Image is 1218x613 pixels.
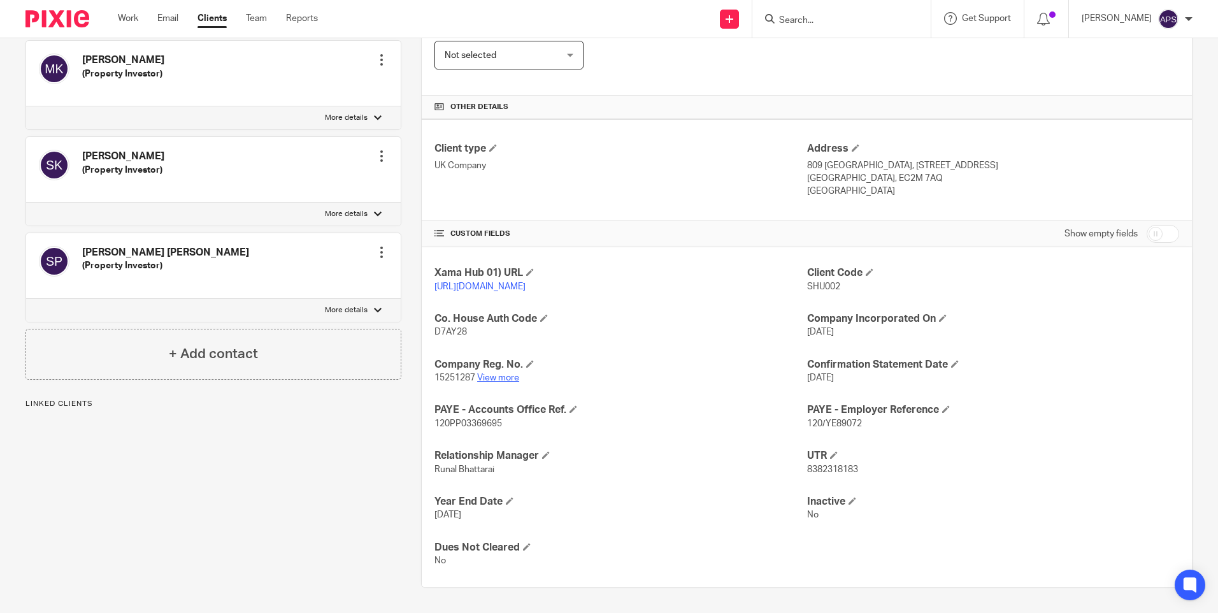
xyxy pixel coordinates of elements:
[39,246,69,277] img: svg%3E
[82,68,164,80] h5: (Property Investor)
[807,373,834,382] span: [DATE]
[434,449,806,463] h4: Relationship Manager
[82,164,164,177] h5: (Property Investor)
[807,328,834,336] span: [DATE]
[157,12,178,25] a: Email
[434,541,806,554] h4: Dues Not Cleared
[807,312,1179,326] h4: Company Incorporated On
[807,266,1179,280] h4: Client Code
[807,185,1179,198] p: [GEOGRAPHIC_DATA]
[169,344,258,364] h4: + Add contact
[807,172,1179,185] p: [GEOGRAPHIC_DATA], EC2M 7AQ
[445,51,496,60] span: Not selected
[434,328,467,336] span: D7AY28
[434,358,806,371] h4: Company Reg. No.
[434,159,806,172] p: UK Company
[82,54,164,67] h4: [PERSON_NAME]
[82,259,249,272] h5: (Property Investor)
[807,419,862,428] span: 120/YE89072
[1158,9,1179,29] img: svg%3E
[82,150,164,163] h4: [PERSON_NAME]
[434,510,461,519] span: [DATE]
[25,10,89,27] img: Pixie
[807,159,1179,172] p: 809 [GEOGRAPHIC_DATA], [STREET_ADDRESS]
[325,113,368,123] p: More details
[807,495,1179,508] h4: Inactive
[807,358,1179,371] h4: Confirmation Statement Date
[962,14,1011,23] span: Get Support
[39,150,69,180] img: svg%3E
[807,142,1179,155] h4: Address
[477,373,519,382] a: View more
[434,465,494,474] span: Runal Bhattarai
[1082,12,1152,25] p: [PERSON_NAME]
[39,54,69,84] img: svg%3E
[450,102,508,112] span: Other details
[434,495,806,508] h4: Year End Date
[1064,227,1138,240] label: Show empty fields
[118,12,138,25] a: Work
[82,246,249,259] h4: [PERSON_NAME] [PERSON_NAME]
[325,305,368,315] p: More details
[434,229,806,239] h4: CUSTOM FIELDS
[434,312,806,326] h4: Co. House Auth Code
[807,465,858,474] span: 8382318183
[807,403,1179,417] h4: PAYE - Employer Reference
[325,209,368,219] p: More details
[197,12,227,25] a: Clients
[434,556,446,565] span: No
[246,12,267,25] a: Team
[434,403,806,417] h4: PAYE - Accounts Office Ref.
[778,15,892,27] input: Search
[434,282,526,291] a: [URL][DOMAIN_NAME]
[807,449,1179,463] h4: UTR
[807,510,819,519] span: No
[434,419,502,428] span: 120PP03369695
[25,399,401,409] p: Linked clients
[807,282,840,291] span: SHU002
[286,12,318,25] a: Reports
[434,142,806,155] h4: Client type
[434,373,475,382] span: 15251287
[434,266,806,280] h4: Xama Hub 01) URL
